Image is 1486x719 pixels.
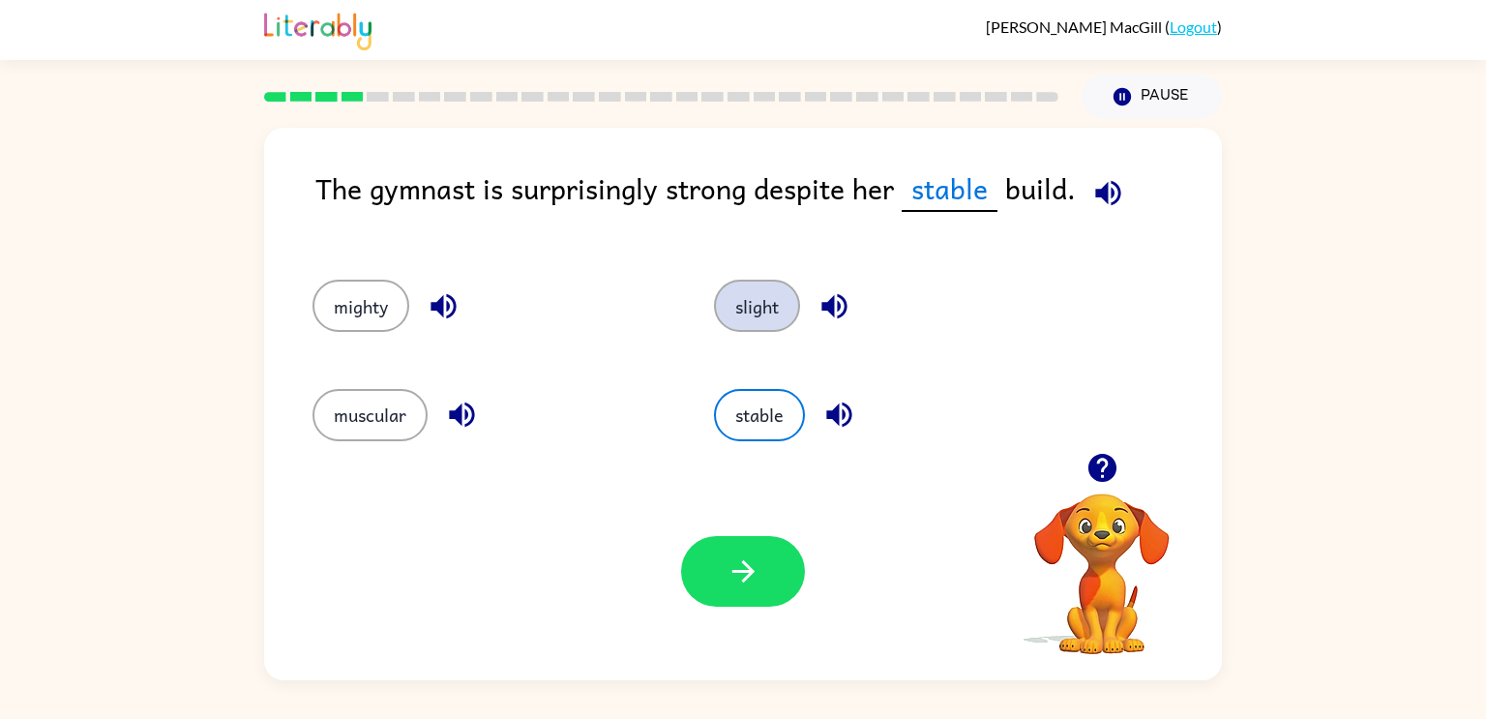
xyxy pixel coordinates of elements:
[312,280,409,332] button: mighty
[986,17,1165,36] span: [PERSON_NAME] MacGill
[1170,17,1217,36] a: Logout
[902,166,997,212] span: stable
[1082,75,1222,119] button: Pause
[714,280,800,332] button: slight
[714,389,805,441] button: stable
[264,8,371,50] img: Literably
[1005,464,1199,657] video: Your browser must support playing .mp4 files to use Literably. Please try using another browser.
[312,389,428,441] button: muscular
[986,17,1222,36] div: ( )
[315,166,1222,241] div: The gymnast is surprisingly strong despite her build.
